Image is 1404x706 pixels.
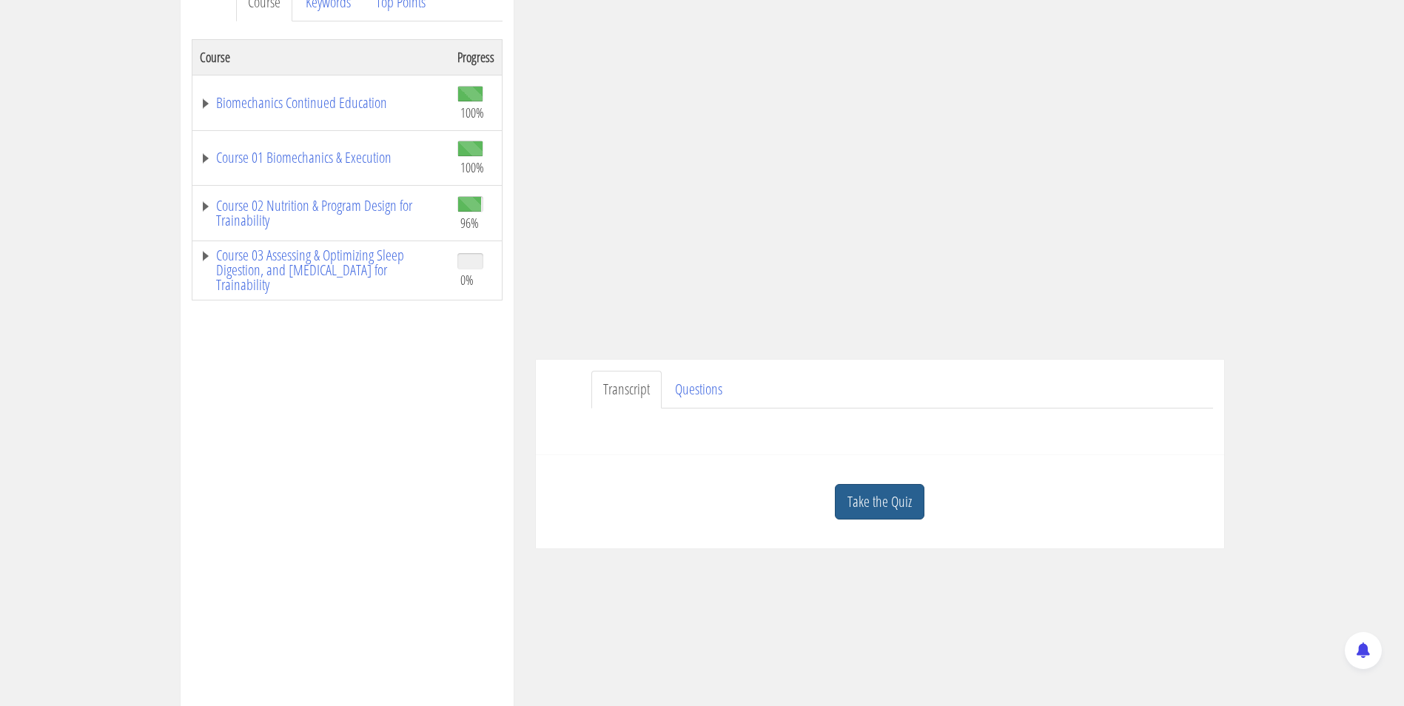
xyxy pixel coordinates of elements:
a: Biomechanics Continued Education [200,95,443,110]
a: Questions [663,371,734,409]
span: 100% [460,159,484,175]
th: Course [192,39,450,75]
th: Progress [450,39,503,75]
a: Course 01 Biomechanics & Execution [200,150,443,165]
a: Transcript [591,371,662,409]
a: Course 03 Assessing & Optimizing Sleep Digestion, and [MEDICAL_DATA] for Trainability [200,248,443,292]
span: 100% [460,104,484,121]
a: Take the Quiz [835,484,924,520]
span: 0% [460,272,474,288]
span: 96% [460,215,479,231]
a: Course 02 Nutrition & Program Design for Trainability [200,198,443,228]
